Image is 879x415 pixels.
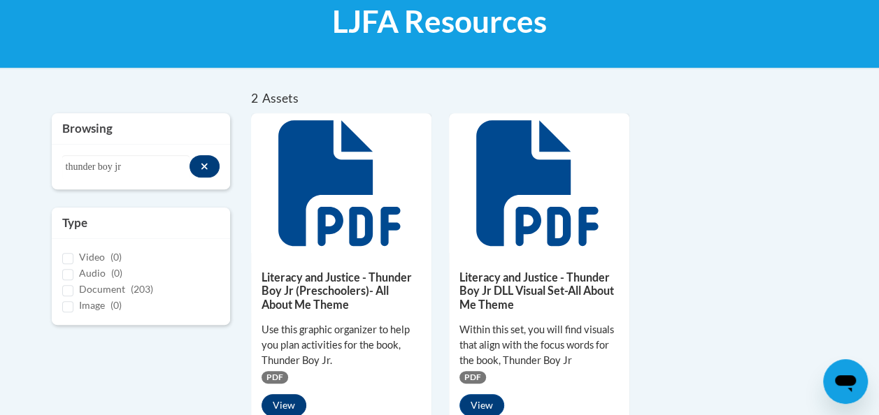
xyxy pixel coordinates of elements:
[62,120,220,137] h3: Browsing
[62,155,190,179] input: Search resources
[459,322,619,368] div: Within this set, you will find visuals that align with the focus words for the book, Thunder Boy Jr
[823,359,868,404] iframe: Button to launch messaging window
[262,91,299,105] span: Assets
[111,267,122,279] span: (0)
[190,155,220,177] button: Search resources
[459,371,486,384] span: PDF
[79,299,105,311] span: Image
[262,270,421,311] h5: Literacy and Justice - Thunder Boy Jr (Preschoolers)- All About Me Theme
[110,299,122,311] span: (0)
[459,270,619,311] h5: Literacy and Justice - Thunder Boy Jr DLL Visual Set-All About Me Theme
[79,251,105,263] span: Video
[332,3,547,40] span: LJFA Resources
[79,283,125,295] span: Document
[262,371,288,384] span: PDF
[262,322,421,368] div: Use this graphic organizer to help you plan activities for the book, Thunder Boy Jr.
[62,214,220,231] h3: Type
[110,251,122,263] span: (0)
[79,267,106,279] span: Audio
[131,283,153,295] span: (203)
[251,91,258,105] span: 2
